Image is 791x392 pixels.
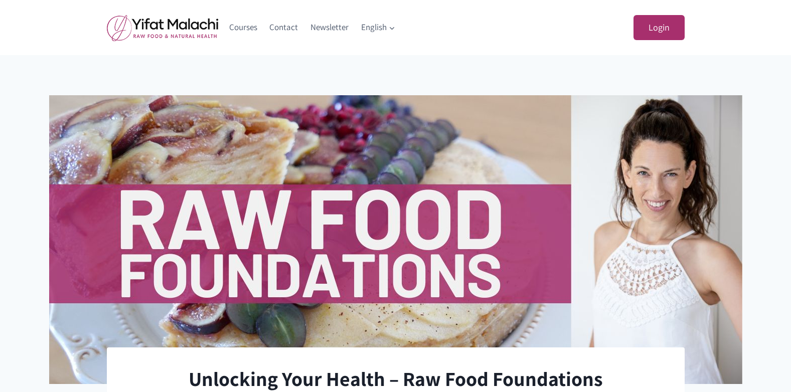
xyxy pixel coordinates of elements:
a: Newsletter [304,16,355,40]
a: Login [634,15,685,41]
nav: Primary Navigation [223,16,402,40]
a: English [355,16,401,40]
a: Courses [223,16,264,40]
img: yifat_logo41_en.png [107,15,218,41]
span: English [361,21,395,34]
a: Contact [263,16,304,40]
